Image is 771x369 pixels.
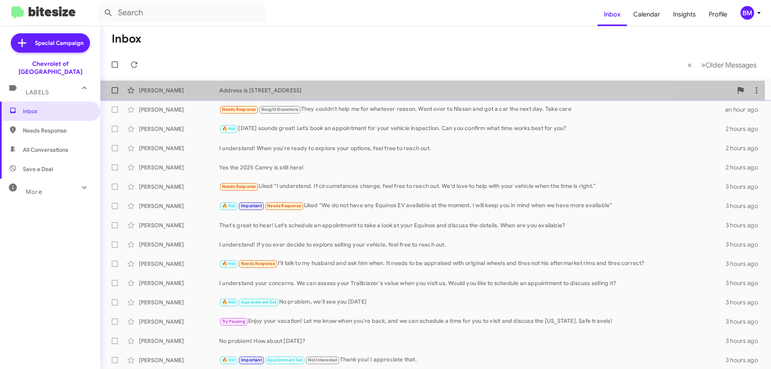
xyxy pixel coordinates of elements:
[139,337,219,345] div: [PERSON_NAME]
[26,89,49,96] span: Labels
[725,106,765,114] div: an hour ago
[726,183,765,191] div: 3 hours ago
[23,107,91,115] span: Inbox
[261,107,298,112] span: Bought Elsewhere
[241,203,262,208] span: Important
[683,57,697,73] button: Previous
[219,182,726,191] div: Liked “I understand. If circumstances change, feel free to reach out. We'd love to help with your...
[219,259,726,268] div: I'll talk to my husband and ask him when. It needs to be appraised with original wheels and tires...
[139,279,219,287] div: [PERSON_NAME]
[701,60,706,70] span: »
[219,124,726,133] div: [DATE] sounds great! Let’s book an appointment for your vehicle inspection. Can you confirm what ...
[219,241,726,249] div: I understand! If you ever decide to explore selling your vehicle, feel free to reach out.
[726,163,765,171] div: 2 hours ago
[726,298,765,306] div: 3 hours ago
[702,3,734,26] a: Profile
[219,105,725,114] div: They couldn't help me for whatever reason. Went over to Nissan and got a car the next day. Take care
[734,6,762,20] button: BM
[740,6,754,20] div: BM
[219,317,726,326] div: Enjoy your vacation! Let me know when you're back, and we can schedule a time for you to visit an...
[139,144,219,152] div: [PERSON_NAME]
[26,188,42,196] span: More
[112,33,141,45] h1: Inbox
[23,126,91,135] span: Needs Response
[219,163,726,171] div: Yes the 2025 Camry is still here!
[222,203,236,208] span: 🔥 Hot
[219,144,726,152] div: I understand! When you're ready to explore your options, feel free to reach out.
[219,221,726,229] div: That's great to hear! Let's schedule an appointment to take a look at your Equinox and discuss th...
[683,57,761,73] nav: Page navigation example
[139,125,219,133] div: [PERSON_NAME]
[726,279,765,287] div: 3 hours ago
[219,355,726,365] div: Thank you! I appreciate that.
[241,357,262,363] span: Important
[139,356,219,364] div: [PERSON_NAME]
[222,184,256,189] span: Needs Response
[726,260,765,268] div: 3 hours ago
[706,61,757,69] span: Older Messages
[139,318,219,326] div: [PERSON_NAME]
[23,165,53,173] span: Save a Deal
[267,203,301,208] span: Needs Response
[222,261,236,266] span: 🔥 Hot
[687,60,692,70] span: «
[222,126,236,131] span: 🔥 Hot
[219,201,726,210] div: Liked “We do not have any Equinox EV available at the moment. I will keep you in mind when we hav...
[139,298,219,306] div: [PERSON_NAME]
[139,202,219,210] div: [PERSON_NAME]
[726,318,765,326] div: 3 hours ago
[219,279,726,287] div: I understand your concerns. We can assess your Trailblazer's value when you visit us. Would you l...
[241,300,276,305] span: Appointment Set
[726,241,765,249] div: 3 hours ago
[222,319,245,324] span: Try Pausing
[726,221,765,229] div: 3 hours ago
[726,202,765,210] div: 3 hours ago
[219,337,726,345] div: No problem! How about [DATE]?
[139,163,219,171] div: [PERSON_NAME]
[627,3,667,26] a: Calendar
[598,3,627,26] a: Inbox
[139,86,219,94] div: [PERSON_NAME]
[35,39,84,47] span: Special Campaign
[219,298,726,307] div: No problem, we'll see you [DATE]
[308,357,338,363] span: Not Interested
[222,357,236,363] span: 🔥 Hot
[726,144,765,152] div: 2 hours ago
[97,3,266,22] input: Search
[726,337,765,345] div: 3 hours ago
[139,260,219,268] div: [PERSON_NAME]
[696,57,761,73] button: Next
[726,356,765,364] div: 3 hours ago
[222,300,236,305] span: 🔥 Hot
[222,107,256,112] span: Needs Response
[139,183,219,191] div: [PERSON_NAME]
[726,125,765,133] div: 2 hours ago
[219,86,732,94] div: Address is [STREET_ADDRESS]
[267,357,302,363] span: Appointment Set
[11,33,90,53] a: Special Campaign
[139,106,219,114] div: [PERSON_NAME]
[139,241,219,249] div: [PERSON_NAME]
[139,221,219,229] div: [PERSON_NAME]
[667,3,702,26] a: Insights
[241,261,275,266] span: Needs Response
[23,146,68,154] span: All Conversations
